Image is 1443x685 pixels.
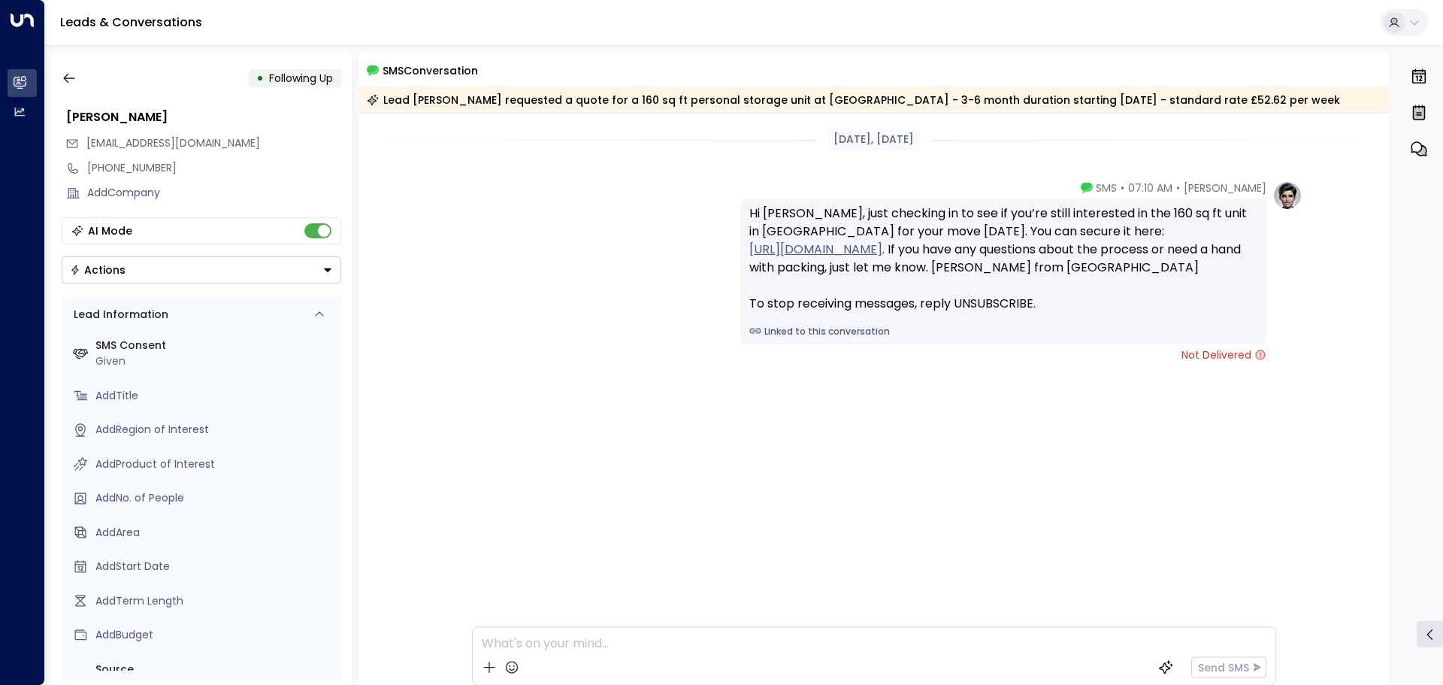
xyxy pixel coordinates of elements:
[66,108,341,126] div: [PERSON_NAME]
[95,456,335,472] div: AddProduct of Interest
[367,92,1340,108] div: Lead [PERSON_NAME] requested a quote for a 160 sq ft personal storage unit at [GEOGRAPHIC_DATA] -...
[383,62,478,79] span: SMS Conversation
[70,263,126,277] div: Actions
[95,662,335,677] label: Source
[95,422,335,438] div: AddRegion of Interest
[749,325,1257,338] a: Linked to this conversation
[256,65,264,92] div: •
[269,71,333,86] span: Following Up
[95,490,335,506] div: AddNo. of People
[749,241,882,259] a: [URL][DOMAIN_NAME]
[60,14,202,31] a: Leads & Conversations
[62,256,341,283] button: Actions
[87,185,341,201] div: AddCompany
[95,525,335,541] div: AddArea
[827,129,920,150] div: [DATE], [DATE]
[95,627,335,643] div: AddBudget
[95,353,335,369] div: Given
[1096,180,1117,195] span: SMS
[1272,180,1302,211] img: profile-logo.png
[68,307,168,323] div: Lead Information
[95,338,335,353] label: SMS Consent
[1181,347,1266,362] span: Not Delivered
[1184,180,1266,195] span: [PERSON_NAME]
[95,559,335,574] div: AddStart Date
[95,593,335,609] div: AddTerm Length
[1128,180,1172,195] span: 07:10 AM
[1176,180,1180,195] span: •
[86,135,260,151] span: smithnigel49@gmail.com
[1121,180,1124,195] span: •
[86,135,260,150] span: [EMAIL_ADDRESS][DOMAIN_NAME]
[749,205,1257,313] div: Hi [PERSON_NAME], just checking in to see if you’re still interested in the 160 sq ft unit in [GE...
[88,223,132,238] div: AI Mode
[62,256,341,283] div: Button group with a nested menu
[95,388,335,404] div: AddTitle
[87,160,341,176] div: [PHONE_NUMBER]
